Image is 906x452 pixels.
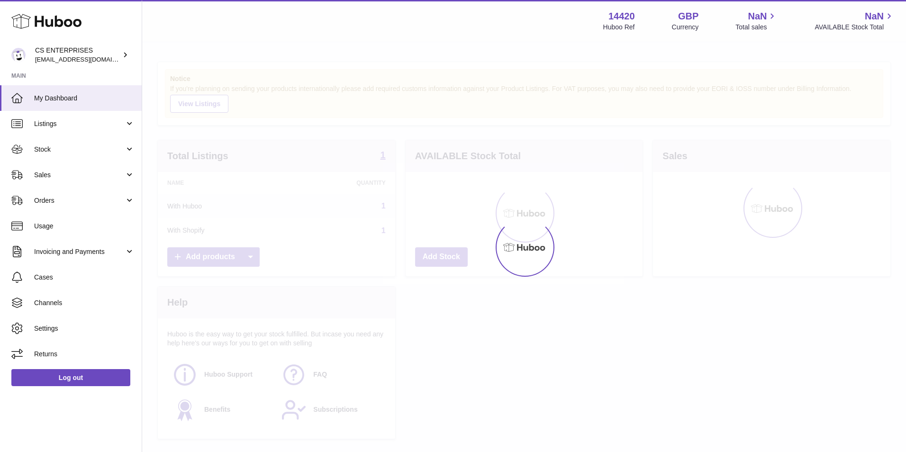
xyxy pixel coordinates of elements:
a: NaN AVAILABLE Stock Total [815,10,895,32]
span: Orders [34,196,125,205]
a: Log out [11,369,130,386]
span: Settings [34,324,135,333]
span: AVAILABLE Stock Total [815,23,895,32]
strong: GBP [678,10,698,23]
span: Invoicing and Payments [34,247,125,256]
span: Usage [34,222,135,231]
span: My Dashboard [34,94,135,103]
span: Stock [34,145,125,154]
span: Listings [34,119,125,128]
div: Huboo Ref [603,23,635,32]
span: Returns [34,350,135,359]
span: Total sales [735,23,778,32]
span: [EMAIL_ADDRESS][DOMAIN_NAME] [35,55,139,63]
strong: 14420 [608,10,635,23]
div: CS ENTERPRISES [35,46,120,64]
span: Sales [34,171,125,180]
a: NaN Total sales [735,10,778,32]
span: NaN [748,10,767,23]
span: NaN [865,10,884,23]
span: Cases [34,273,135,282]
span: Channels [34,298,135,307]
img: internalAdmin-14420@internal.huboo.com [11,48,26,62]
div: Currency [672,23,699,32]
